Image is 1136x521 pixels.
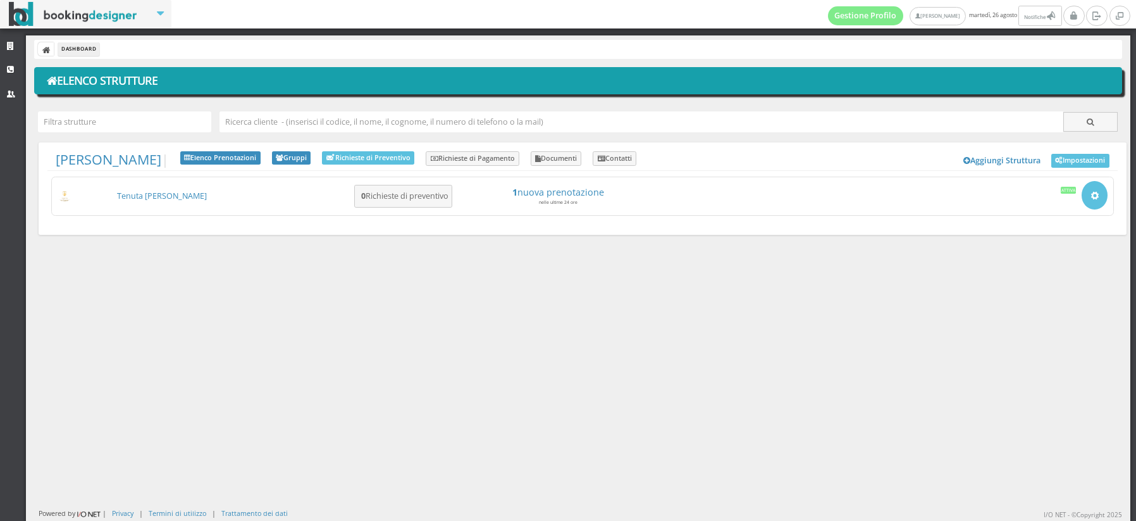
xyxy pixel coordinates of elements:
[117,191,207,201] a: Tenuta [PERSON_NAME]
[828,6,904,25] a: Gestione Profilo
[1051,154,1109,168] a: Impostazioni
[357,191,448,201] h5: Richieste di preventivo
[75,509,102,519] img: ionet_small_logo.png
[43,70,1114,92] h1: Elenco Strutture
[531,151,582,166] a: Documenti
[593,151,636,166] a: Contatti
[212,508,216,518] div: |
[9,2,137,27] img: BookingDesigner.com
[512,186,517,198] strong: 1
[828,6,1064,26] span: martedì, 26 agosto
[112,508,133,518] a: Privacy
[462,187,655,198] h4: nuova prenotazione
[1061,187,1077,193] div: Attiva
[1018,6,1061,26] button: Notifiche
[539,199,577,205] small: nelle ultime 24 ore
[56,151,169,168] span: |
[957,151,1048,170] a: Aggiungi Struttura
[272,151,311,165] a: Gruppi
[910,7,966,25] a: [PERSON_NAME]
[354,185,452,208] button: 0Richieste di preventivo
[58,191,72,202] img: c17ce5f8a98d11e9805da647fc135771_max100.png
[426,151,519,166] a: Richieste di Pagamento
[38,111,211,132] input: Filtra strutture
[462,187,655,198] a: 1nuova prenotazione
[361,191,366,201] b: 0
[39,508,106,519] div: Powered by |
[149,508,206,518] a: Termini di utilizzo
[139,508,143,518] div: |
[180,151,261,165] a: Elenco Prenotazioni
[56,150,161,168] a: [PERSON_NAME]
[219,111,1063,132] input: Ricerca cliente - (inserisci il codice, il nome, il cognome, il numero di telefono o la mail)
[221,508,288,518] a: Trattamento dei dati
[58,42,99,56] li: Dashboard
[322,151,414,165] a: Richieste di Preventivo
